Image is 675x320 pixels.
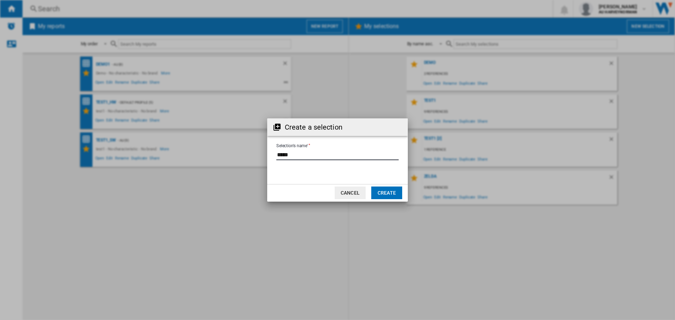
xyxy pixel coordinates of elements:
[394,123,402,131] md-icon: Close dialog
[371,187,402,199] button: Create
[285,122,342,132] h2: Create a selection
[391,120,405,134] button: Close dialog
[335,187,366,199] button: Cancel
[267,118,408,201] md-dialog: Create a ...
